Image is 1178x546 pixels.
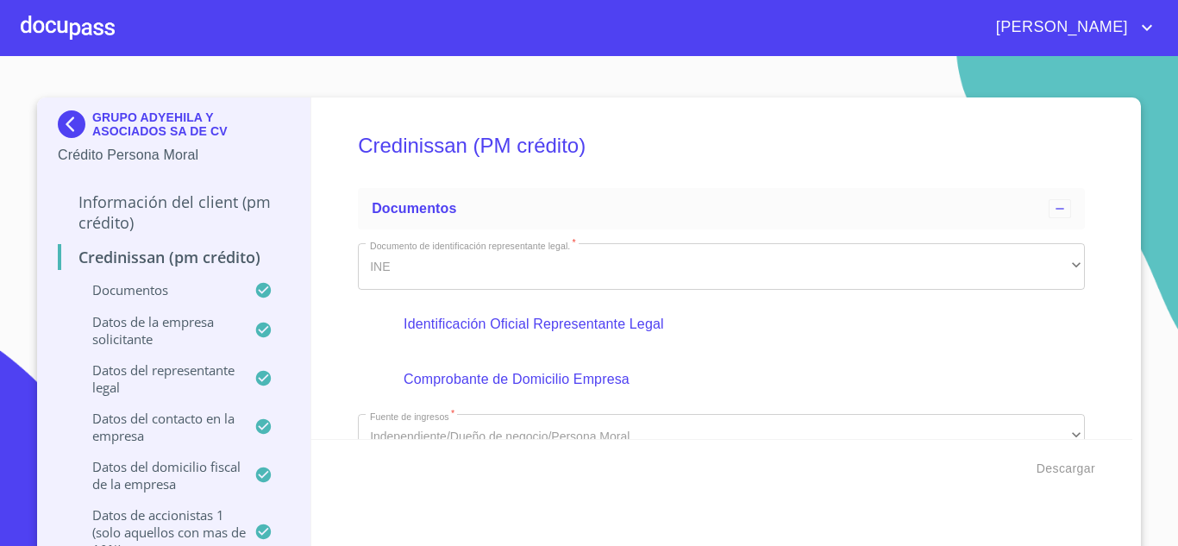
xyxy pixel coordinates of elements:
img: Docupass spot blue [58,110,92,138]
p: Datos del domicilio fiscal de la empresa [58,458,254,493]
p: Identificación Oficial Representante Legal [404,314,1039,335]
h5: Credinissan (PM crédito) [358,110,1085,181]
p: Crédito Persona Moral [58,145,290,166]
div: Independiente/Dueño de negocio/Persona Moral [358,414,1085,461]
p: GRUPO ADYEHILA Y ASOCIADOS SA DE CV [92,110,290,138]
span: Descargar [1037,458,1095,480]
p: Credinissan (PM crédito) [58,247,290,267]
div: INE [358,243,1085,290]
p: Datos del contacto en la empresa [58,410,254,444]
p: Documentos [58,281,254,298]
p: Información del Client (PM crédito) [58,191,290,233]
button: account of current user [983,14,1157,41]
p: Datos de la empresa solicitante [58,313,254,348]
span: Documentos [372,201,456,216]
span: [PERSON_NAME] [983,14,1137,41]
button: Descargar [1030,453,1102,485]
p: Datos del representante legal [58,361,254,396]
p: Comprobante de Domicilio Empresa [404,369,1039,390]
div: Documentos [358,188,1085,229]
div: GRUPO ADYEHILA Y ASOCIADOS SA DE CV [58,110,290,145]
